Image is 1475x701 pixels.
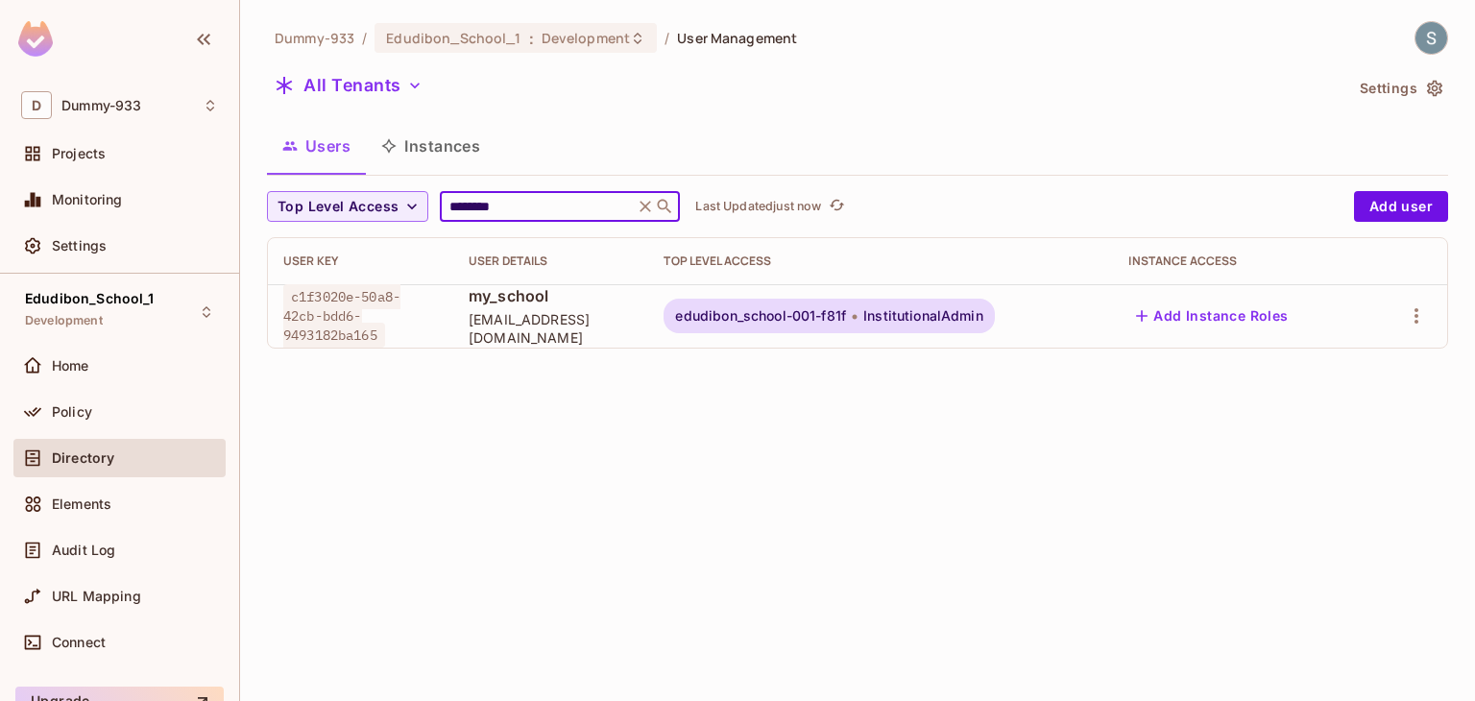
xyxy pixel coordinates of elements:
span: Edudibon_School_1 [386,29,520,47]
span: InstitutionalAdmin [863,308,983,324]
div: User Details [469,254,634,269]
button: refresh [825,195,848,218]
span: [EMAIL_ADDRESS][DOMAIN_NAME] [469,310,634,347]
img: SReyMgAAAABJRU5ErkJggg== [18,21,53,57]
button: Instances [366,122,496,170]
span: Audit Log [52,543,115,558]
button: Users [267,122,366,170]
span: Settings [52,238,107,254]
span: D [21,91,52,119]
button: Add user [1354,191,1448,222]
img: Saba Riyaz [1415,22,1447,54]
span: refresh [829,197,845,216]
div: Instance Access [1128,254,1352,269]
button: All Tenants [267,70,430,101]
span: edudibon_school-001-f81f [675,308,846,324]
span: Home [52,358,89,374]
button: Add Instance Roles [1128,301,1295,331]
span: Top Level Access [278,195,399,219]
span: Edudibon_School_1 [25,291,155,306]
span: Workspace: Dummy-933 [61,98,141,113]
span: User Management [677,29,797,47]
span: Development [542,29,630,47]
span: Elements [52,496,111,512]
span: : [528,31,535,46]
span: Connect [52,635,106,650]
span: Click to refresh data [821,195,848,218]
span: Development [25,313,103,328]
span: Monitoring [52,192,123,207]
span: the active workspace [275,29,354,47]
p: Last Updated just now [695,199,821,214]
span: Projects [52,146,106,161]
div: Top Level Access [664,254,1098,269]
span: URL Mapping [52,589,141,604]
span: Directory [52,450,114,466]
div: User Key [283,254,438,269]
li: / [665,29,669,47]
button: Settings [1352,73,1448,104]
span: my_school [469,285,634,306]
span: Policy [52,404,92,420]
button: Top Level Access [267,191,428,222]
span: c1f3020e-50a8-42cb-bdd6-9493182ba165 [283,284,400,348]
li: / [362,29,367,47]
